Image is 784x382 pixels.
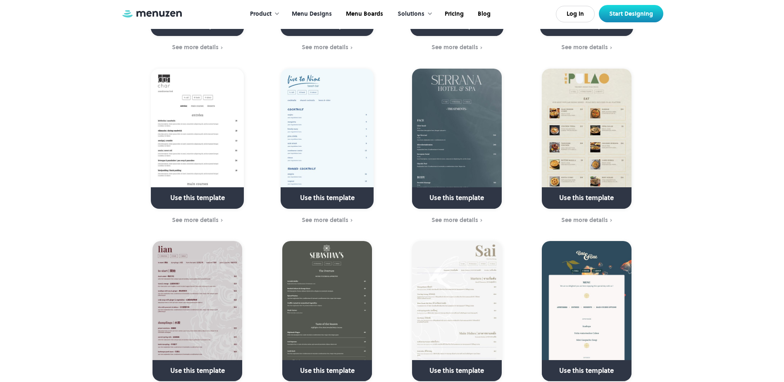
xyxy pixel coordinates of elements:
a: Pricing [437,1,470,27]
a: Blog [470,1,497,27]
a: Use this template [153,241,242,381]
a: Start Designing [599,5,663,22]
a: Use this template [542,69,631,209]
a: Use this template [412,69,502,209]
div: Product [242,1,284,27]
div: See more details [302,217,348,223]
a: Use this template [282,241,372,381]
a: See more details [397,216,517,225]
a: Use this template [542,241,631,381]
a: See more details [397,43,517,52]
div: Solutions [389,1,437,27]
a: See more details [138,216,257,225]
a: See more details [267,43,387,52]
div: See more details [431,44,478,50]
div: See more details [172,217,219,223]
a: Use this template [412,241,502,381]
a: See more details [138,43,257,52]
a: See more details [527,43,646,52]
div: See more details [172,44,219,50]
div: Product [250,10,272,19]
a: Use this template [281,69,374,209]
div: See more details [561,217,608,223]
a: See more details [267,216,387,225]
a: Menu Boards [338,1,389,27]
div: See more details [561,44,608,50]
a: Log In [556,6,595,22]
a: See more details [527,216,646,225]
a: Use this template [151,69,244,209]
a: Menu Designs [284,1,338,27]
div: Solutions [398,10,424,19]
div: See more details [302,44,348,50]
div: See more details [431,217,478,223]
